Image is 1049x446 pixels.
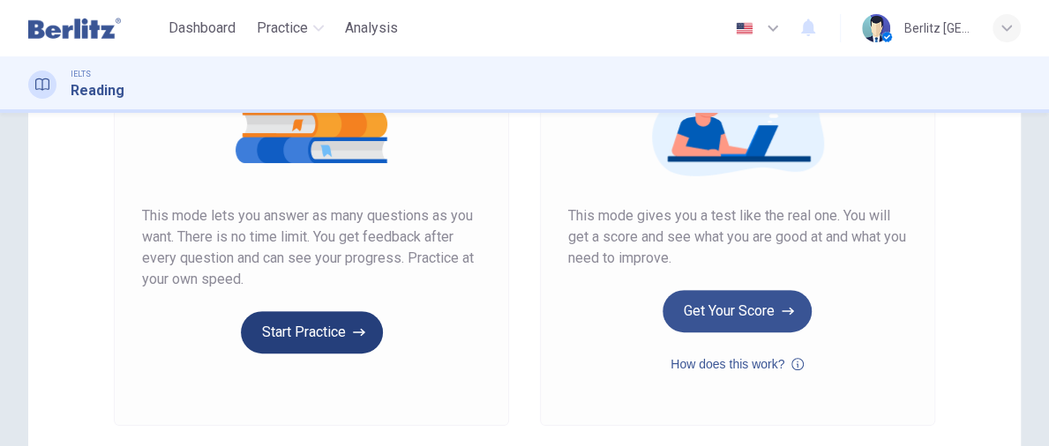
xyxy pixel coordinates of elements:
button: Analysis [338,12,405,44]
img: Berlitz Latam logo [28,11,121,46]
div: Berlitz [GEOGRAPHIC_DATA] [904,18,971,39]
button: Start Practice [241,311,383,353]
img: Profile picture [862,14,890,42]
button: Dashboard [161,12,243,44]
button: Practice [250,12,331,44]
button: Get Your Score [663,290,812,332]
h1: Reading [71,80,124,101]
span: Dashboard [169,18,236,39]
span: Analysis [345,18,398,39]
a: Berlitz Latam logo [28,11,161,46]
img: en [733,22,755,35]
span: Practice [257,18,308,39]
button: How does this work? [671,353,804,375]
span: This mode lets you answer as many questions as you want. There is no time limit. You get feedback... [142,205,481,290]
span: IELTS [71,68,91,80]
span: This mode gives you a test like the real one. You will get a score and see what you are good at a... [568,205,907,269]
